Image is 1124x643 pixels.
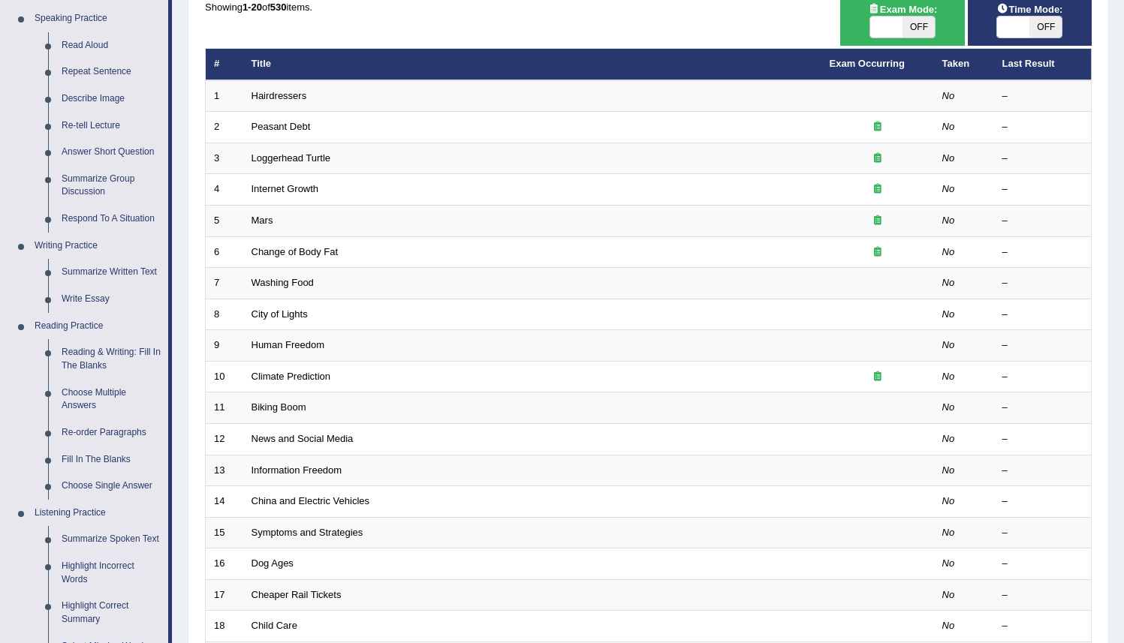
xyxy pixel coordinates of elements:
[252,152,331,164] a: Loggerhead Turtle
[55,259,168,286] a: Summarize Written Text
[206,174,243,206] td: 4
[55,446,168,473] a: Fill In The Blanks
[252,495,370,506] a: China and Electric Vehicles
[994,49,1092,80] th: Last Result
[206,299,243,330] td: 8
[206,579,243,611] td: 17
[1002,464,1083,478] div: –
[942,121,955,132] em: No
[252,620,297,631] a: Child Care
[206,80,243,112] td: 1
[252,433,354,444] a: News and Social Media
[942,557,955,569] em: No
[1002,245,1083,260] div: –
[252,371,331,382] a: Climate Prediction
[270,2,287,13] b: 530
[1002,619,1083,633] div: –
[1002,182,1083,197] div: –
[1002,526,1083,540] div: –
[830,120,926,134] div: Exam occurring question
[55,206,168,233] a: Respond To A Situation
[1002,338,1083,353] div: –
[206,361,243,392] td: 10
[243,2,262,13] b: 1-20
[830,214,926,228] div: Exam occurring question
[903,17,935,38] span: OFF
[252,121,311,132] a: Peasant Debt
[942,620,955,631] em: No
[1002,557,1083,571] div: –
[206,548,243,580] td: 16
[206,49,243,80] th: #
[1029,17,1062,38] span: OFF
[252,183,319,194] a: Internet Growth
[252,90,307,101] a: Hairdressers
[830,58,905,69] a: Exam Occurring
[243,49,821,80] th: Title
[55,526,168,553] a: Summarize Spoken Text
[942,495,955,506] em: No
[55,419,168,446] a: Re-order Paragraphs
[252,401,306,413] a: Biking Boom
[1002,152,1083,166] div: –
[28,233,168,260] a: Writing Practice
[942,183,955,194] em: No
[55,166,168,206] a: Summarize Group Discussion
[830,152,926,166] div: Exam occurring question
[206,330,243,362] td: 9
[830,182,926,197] div: Exam occurring question
[55,380,168,419] a: Choose Multiple Answers
[55,32,168,59] a: Read Aloud
[28,313,168,340] a: Reading Practice
[28,500,168,527] a: Listening Practice
[990,2,1068,17] span: Time Mode:
[206,486,243,518] td: 14
[55,113,168,140] a: Re-tell Lecture
[934,49,994,80] th: Taken
[942,152,955,164] em: No
[1002,120,1083,134] div: –
[1002,89,1083,104] div: –
[942,215,955,226] em: No
[252,277,314,288] a: Washing Food
[942,308,955,320] em: No
[1002,276,1083,290] div: –
[942,464,955,476] em: No
[252,339,325,350] a: Human Freedom
[55,86,168,113] a: Describe Image
[942,433,955,444] em: No
[862,2,943,17] span: Exam Mode:
[942,277,955,288] em: No
[206,611,243,642] td: 18
[252,589,342,600] a: Cheaper Rail Tickets
[206,143,243,174] td: 3
[206,268,243,299] td: 7
[942,589,955,600] em: No
[1002,588,1083,602] div: –
[1002,370,1083,384] div: –
[252,557,294,569] a: Dog Ages
[1002,214,1083,228] div: –
[1002,432,1083,446] div: –
[55,139,168,166] a: Answer Short Question
[206,236,243,268] td: 6
[55,553,168,593] a: Highlight Incorrect Words
[206,392,243,424] td: 11
[1002,308,1083,322] div: –
[252,464,342,476] a: Information Freedom
[55,593,168,632] a: Highlight Correct Summary
[942,371,955,382] em: No
[206,517,243,548] td: 15
[206,206,243,237] td: 5
[55,339,168,379] a: Reading & Writing: Fill In The Blanks
[28,5,168,32] a: Speaking Practice
[252,246,339,257] a: Change of Body Fat
[55,286,168,313] a: Write Essay
[252,215,273,226] a: Mars
[942,401,955,413] em: No
[942,339,955,350] em: No
[206,423,243,455] td: 12
[1002,494,1083,509] div: –
[55,473,168,500] a: Choose Single Answer
[830,245,926,260] div: Exam occurring question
